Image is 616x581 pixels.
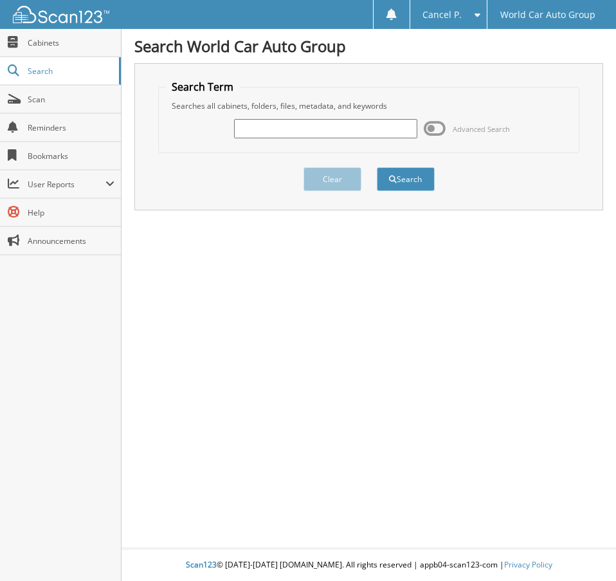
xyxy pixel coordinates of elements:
img: scan123-logo-white.svg [13,6,109,23]
span: Advanced Search [453,124,510,134]
span: Scan [28,94,114,105]
button: Clear [303,167,361,191]
a: Privacy Policy [504,559,552,570]
span: Scan123 [186,559,217,570]
div: Searches all cabinets, folders, files, metadata, and keywords [165,100,572,111]
h1: Search World Car Auto Group [134,35,603,57]
legend: Search Term [165,80,240,94]
span: Cancel P. [422,11,462,19]
button: Search [377,167,435,191]
div: © [DATE]-[DATE] [DOMAIN_NAME]. All rights reserved | appb04-scan123-com | [122,549,616,581]
span: Help [28,207,114,218]
span: Bookmarks [28,151,114,161]
span: Cabinets [28,37,114,48]
span: Reminders [28,122,114,133]
span: Announcements [28,235,114,246]
span: World Car Auto Group [500,11,595,19]
span: User Reports [28,179,105,190]
span: Search [28,66,113,77]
